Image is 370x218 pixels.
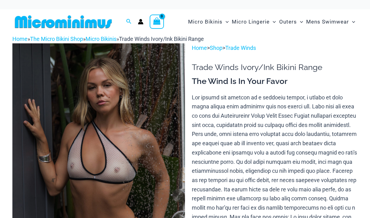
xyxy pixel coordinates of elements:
[12,36,28,42] a: Home
[349,14,355,30] span: Menu Toggle
[230,12,277,31] a: Micro LingerieMenu ToggleMenu Toggle
[186,11,358,32] nav: Site Navigation
[306,14,349,30] span: Mens Swimwear
[30,36,83,42] a: The Micro Bikini Shop
[210,45,222,51] a: Shop
[192,45,207,51] a: Home
[297,14,303,30] span: Menu Toggle
[119,36,204,42] span: Trade Winds Ivory/Ink Bikini Range
[188,14,222,30] span: Micro Bikinis
[12,15,114,29] img: MM SHOP LOGO FLAT
[232,14,270,30] span: Micro Lingerie
[187,12,230,31] a: Micro BikinisMenu ToggleMenu Toggle
[150,15,164,29] a: View Shopping Cart, empty
[12,36,204,42] span: » » »
[278,12,305,31] a: OutersMenu ToggleMenu Toggle
[192,76,358,87] h3: The Wind Is In Your Favor
[126,18,132,26] a: Search icon link
[279,14,297,30] span: Outers
[86,36,117,42] a: Micro Bikinis
[192,43,358,53] p: > >
[192,63,358,72] h1: Trade Winds Ivory/Ink Bikini Range
[222,14,229,30] span: Menu Toggle
[305,12,357,31] a: Mens SwimwearMenu ToggleMenu Toggle
[270,14,276,30] span: Menu Toggle
[138,19,143,24] a: Account icon link
[225,45,256,51] a: Trade Winds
